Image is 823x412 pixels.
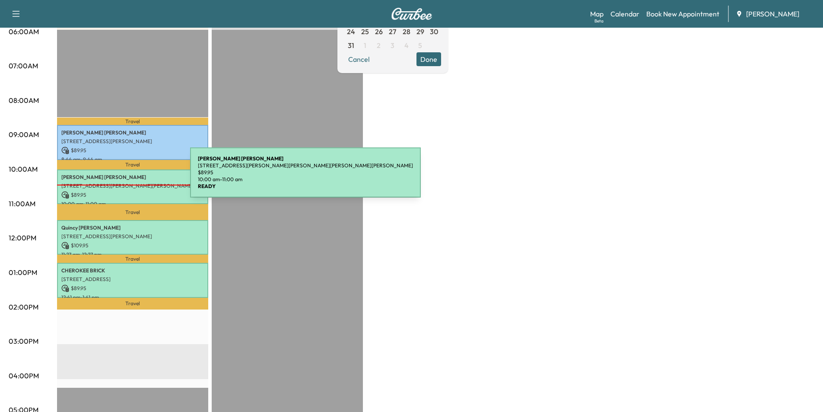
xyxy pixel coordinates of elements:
[9,61,38,71] p: 07:00AM
[646,9,719,19] a: Book New Appointment
[347,26,355,37] span: 24
[361,26,369,37] span: 25
[61,251,204,258] p: 11:27 am - 12:27 pm
[391,8,432,20] img: Curbee Logo
[404,40,409,51] span: 4
[9,198,35,209] p: 11:00AM
[61,233,204,240] p: [STREET_ADDRESS][PERSON_NAME]
[9,164,38,174] p: 10:00AM
[594,18,604,24] div: Beta
[9,95,39,105] p: 08:00AM
[61,201,204,208] p: 10:00 am - 11:00 am
[57,255,208,263] p: Travel
[590,9,604,19] a: MapBeta
[403,26,410,37] span: 28
[9,129,39,140] p: 09:00AM
[57,204,208,220] p: Travel
[418,40,422,51] span: 5
[9,26,39,37] p: 06:00AM
[9,302,38,312] p: 02:00PM
[391,40,394,51] span: 3
[61,242,204,249] p: $ 109.95
[61,147,204,154] p: $ 89.95
[61,191,204,199] p: $ 89.95
[57,118,208,125] p: Travel
[61,267,204,274] p: CHEROKEE BRICK
[61,224,204,231] p: Quincy [PERSON_NAME]
[61,182,204,189] p: [STREET_ADDRESS][PERSON_NAME][PERSON_NAME][PERSON_NAME][PERSON_NAME]
[61,138,204,145] p: [STREET_ADDRESS][PERSON_NAME]
[746,9,799,19] span: [PERSON_NAME]
[344,52,374,66] button: Cancel
[61,284,204,292] p: $ 89.95
[416,26,424,37] span: 29
[610,9,639,19] a: Calendar
[389,26,396,37] span: 27
[57,160,208,169] p: Travel
[348,40,354,51] span: 31
[61,174,204,181] p: [PERSON_NAME] [PERSON_NAME]
[198,155,283,162] b: [PERSON_NAME] [PERSON_NAME]
[61,156,204,163] p: 8:44 am - 9:44 am
[198,176,413,183] p: 10:00 am - 11:00 am
[9,267,37,278] p: 01:00PM
[57,298,208,310] p: Travel
[364,40,366,51] span: 1
[430,26,438,37] span: 30
[61,129,204,136] p: [PERSON_NAME] [PERSON_NAME]
[198,183,216,189] b: READY
[198,169,413,176] p: $ 89.95
[416,52,441,66] button: Done
[9,336,38,346] p: 03:00PM
[375,26,383,37] span: 26
[198,162,413,169] p: [STREET_ADDRESS][PERSON_NAME][PERSON_NAME][PERSON_NAME][PERSON_NAME]
[61,276,204,283] p: [STREET_ADDRESS]
[9,233,36,243] p: 12:00PM
[9,370,39,381] p: 04:00PM
[377,40,381,51] span: 2
[61,294,204,301] p: 12:41 pm - 1:41 pm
